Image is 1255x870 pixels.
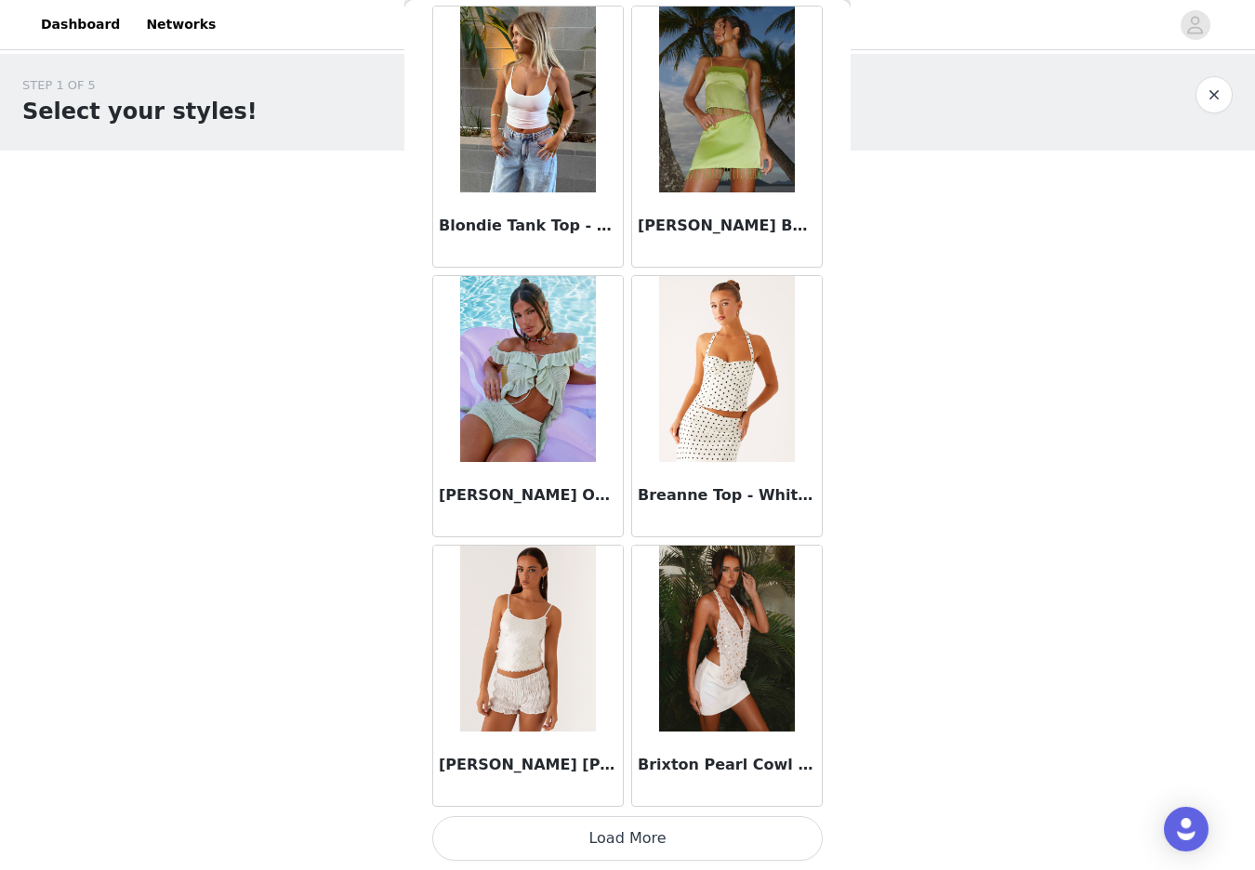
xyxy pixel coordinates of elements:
img: Bora Bora Beaded Top - Lime [659,7,794,192]
div: Open Intercom Messenger [1164,807,1209,851]
div: STEP 1 OF 5 [22,76,258,95]
h3: Blondie Tank Top - White [439,215,617,237]
img: Breanne Top - White Polka Dot [659,276,794,462]
button: Load More [432,816,823,861]
h3: Brixton Pearl Cowl Neck Halter Top - Pearl [638,754,816,776]
img: Blondie Tank Top - White [460,7,595,192]
div: avatar [1186,10,1204,40]
h3: Breanne Top - White Polka Dot [638,484,816,507]
img: Britta Sequin Cami Top - White [460,546,595,732]
h1: Select your styles! [22,95,258,128]
img: Bowen Off Shoulder Knit Top - Mint [460,276,595,462]
h3: [PERSON_NAME] Beaded Top - Lime [638,215,816,237]
h3: [PERSON_NAME] Off Shoulder Knit Top - Mint [439,484,617,507]
img: Brixton Pearl Cowl Neck Halter Top - Pearl [659,546,794,732]
h3: [PERSON_NAME] [PERSON_NAME] Top - White [439,754,617,776]
a: Dashboard [30,4,131,46]
a: Networks [135,4,227,46]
